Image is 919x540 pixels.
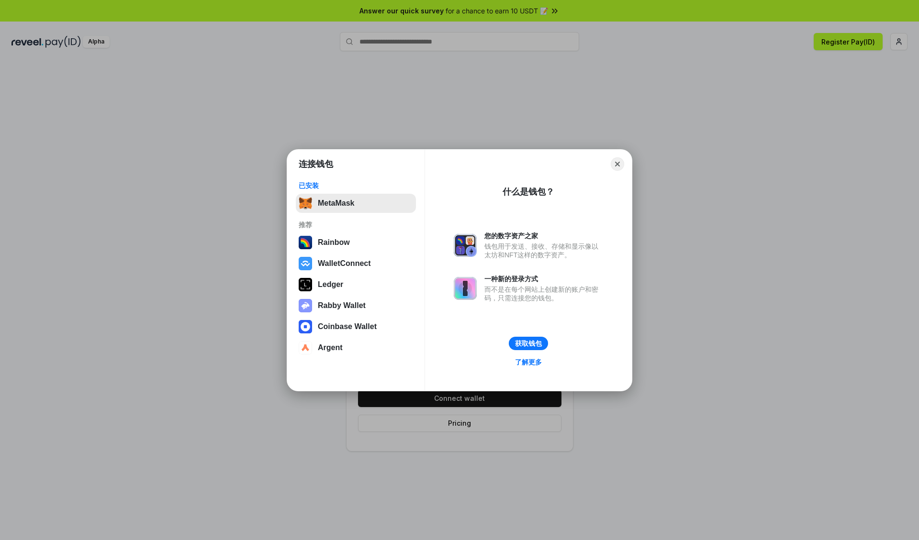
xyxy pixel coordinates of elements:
[299,181,413,190] div: 已安装
[299,320,312,333] img: svg+xml,%3Csvg%20width%3D%2228%22%20height%3D%2228%22%20viewBox%3D%220%200%2028%2028%22%20fill%3D...
[299,236,312,249] img: svg+xml,%3Csvg%20width%3D%22120%22%20height%3D%22120%22%20viewBox%3D%220%200%20120%20120%22%20fil...
[318,280,343,289] div: Ledger
[296,317,416,336] button: Coinbase Wallet
[299,278,312,291] img: svg+xml,%3Csvg%20xmlns%3D%22http%3A%2F%2Fwww.w3.org%2F2000%2Fsvg%22%20width%3D%2228%22%20height%3...
[509,356,548,368] a: 了解更多
[484,231,603,240] div: 您的数字资产之家
[296,296,416,315] button: Rabby Wallet
[296,338,416,357] button: Argent
[503,186,554,198] div: 什么是钱包？
[484,285,603,302] div: 而不是在每个网站上创建新的账户和密码，只需连接您的钱包。
[299,197,312,210] img: svg+xml,%3Csvg%20fill%3D%22none%22%20height%3D%2233%22%20viewBox%3D%220%200%2035%2033%22%20width%...
[296,254,416,273] button: WalletConnect
[515,339,542,348] div: 获取钱包
[318,343,343,352] div: Argent
[515,358,542,366] div: 了解更多
[296,275,416,294] button: Ledger
[296,194,416,213] button: MetaMask
[611,157,624,171] button: Close
[296,233,416,252] button: Rainbow
[299,158,333,170] h1: 连接钱包
[318,301,366,310] div: Rabby Wallet
[318,238,350,247] div: Rainbow
[299,341,312,354] img: svg+xml,%3Csvg%20width%3D%2228%22%20height%3D%2228%22%20viewBox%3D%220%200%2028%2028%22%20fill%3D...
[318,259,371,268] div: WalletConnect
[484,242,603,259] div: 钱包用于发送、接收、存储和显示像以太坊和NFT这样的数字资产。
[509,337,548,350] button: 获取钱包
[318,322,377,331] div: Coinbase Wallet
[299,220,413,229] div: 推荐
[318,199,354,208] div: MetaMask
[299,299,312,312] img: svg+xml,%3Csvg%20xmlns%3D%22http%3A%2F%2Fwww.w3.org%2F2000%2Fsvg%22%20fill%3D%22none%22%20viewBox...
[484,275,603,283] div: 一种新的登录方式
[299,257,312,270] img: svg+xml,%3Csvg%20width%3D%2228%22%20height%3D%2228%22%20viewBox%3D%220%200%2028%2028%22%20fill%3D...
[454,234,477,257] img: svg+xml,%3Csvg%20xmlns%3D%22http%3A%2F%2Fwww.w3.org%2F2000%2Fsvg%22%20fill%3D%22none%22%20viewBox...
[454,277,477,300] img: svg+xml,%3Csvg%20xmlns%3D%22http%3A%2F%2Fwww.w3.org%2F2000%2Fsvg%22%20fill%3D%22none%22%20viewBox...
